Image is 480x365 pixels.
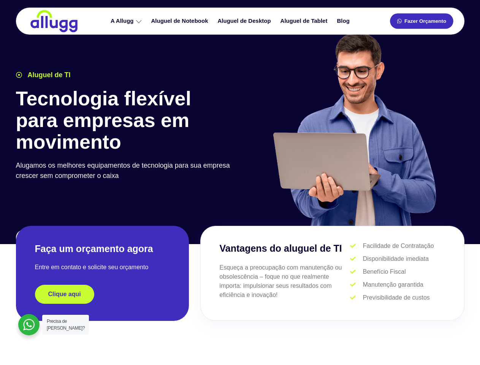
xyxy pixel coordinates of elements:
span: Disponibilidade imediata [361,254,429,263]
a: Fazer Orçamento [390,13,453,29]
span: Fazer Orçamento [404,19,446,24]
img: locação de TI é Allugg [29,10,79,33]
h1: Tecnologia flexível para empresas em movimento [16,88,236,153]
a: A Allugg [107,14,147,28]
h3: Vantagens do aluguel de TI [220,241,350,256]
span: Clique aqui [48,291,81,297]
a: Aluguel de Desktop [214,14,277,28]
a: Aluguel de Tablet [277,14,333,28]
p: Esqueça a preocupação com manutenção ou obsolescência – foque no que realmente importa: impulsion... [220,263,350,300]
a: Blog [333,14,355,28]
h2: Faça um orçamento agora [35,243,170,255]
span: Facilidade de Contratação [361,241,434,251]
p: Alugamos os melhores equipamentos de tecnologia para sua empresa crescer sem comprometer o caixa [16,160,236,181]
a: Aluguel de Notebook [147,14,214,28]
p: Entre em contato e solicite seu orçamento [35,263,170,272]
img: aluguel de ti para startups [270,32,438,226]
span: Aluguel de TI [26,70,71,80]
iframe: Chat Widget [343,268,480,365]
a: Clique aqui [35,285,94,304]
span: Benefício Fiscal [361,267,406,276]
span: Precisa de [PERSON_NAME]? [47,319,85,331]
